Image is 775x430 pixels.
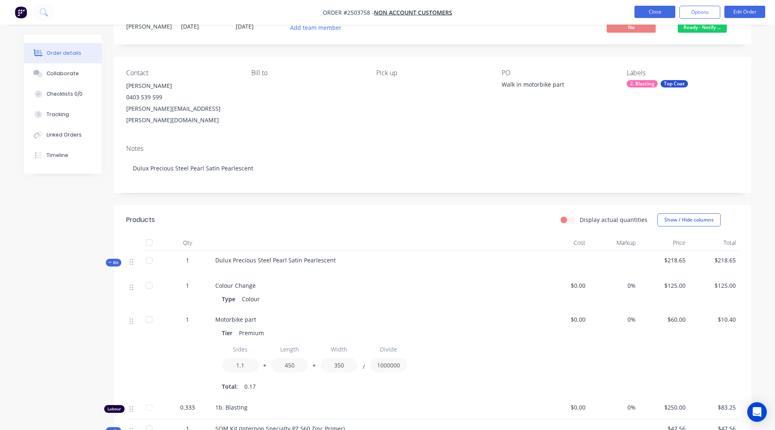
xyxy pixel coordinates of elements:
div: Checklists 0/0 [47,90,83,98]
div: Qty [163,235,212,251]
div: Collaborate [47,70,79,77]
span: Ready - Notify ... [678,22,727,32]
input: Label [222,342,259,356]
div: [PERSON_NAME]0403 539 599[PERSON_NAME][EMAIL_ADDRESS][PERSON_NAME][DOMAIN_NAME] [126,80,238,126]
span: $0.00 [542,281,586,290]
input: Label [321,342,357,356]
span: $0.00 [542,403,586,412]
div: 0403 539 599 [126,92,238,103]
span: 1b. Blasting [215,403,248,411]
span: No [607,22,656,32]
button: Checklists 0/0 [24,84,102,104]
div: Contact [126,69,238,77]
span: 1 [186,256,189,264]
span: $125.00 [692,281,736,290]
span: Kit [108,260,119,266]
span: Total: [222,382,238,391]
input: Value [370,358,407,372]
button: Tracking [24,104,102,125]
div: Labour [104,405,125,413]
input: Value [321,358,357,372]
div: Tier [222,327,236,339]
button: Options [679,6,720,19]
input: Value [222,358,259,372]
div: [PERSON_NAME] [126,22,171,31]
div: Cost [539,235,589,251]
span: 0% [592,403,636,412]
div: Walk in motorbike part [502,80,604,92]
div: Open Intercom Messenger [747,402,767,422]
input: Value [271,358,308,372]
button: Linked Orders [24,125,102,145]
img: Factory [15,6,27,18]
div: PO [502,69,614,77]
div: 2. Blasting [627,80,658,87]
button: Add team member [286,22,346,33]
span: $60.00 [642,315,686,324]
div: Tracking [47,111,69,118]
div: Total [689,235,739,251]
span: [DATE] [236,22,254,30]
button: Close [634,6,675,18]
span: $83.25 [692,403,736,412]
span: $218.65 [642,256,686,264]
button: Order details [24,43,102,63]
div: Notes [126,145,739,152]
span: [DATE] [181,22,199,30]
button: / [360,365,368,371]
span: $125.00 [642,281,686,290]
button: Collaborate [24,63,102,84]
div: Type [222,293,239,305]
button: Ready - Notify ... [678,22,727,34]
div: Labels [627,69,739,77]
button: Edit Order [724,6,765,18]
span: $250.00 [642,403,686,412]
span: $218.65 [692,256,736,264]
div: Dulux Precious Steel Pearl Satin Pearlescent [126,156,739,181]
button: Timeline [24,145,102,166]
a: Non account customers [374,9,452,16]
span: Dulux Precious Steel Pearl Satin Pearlescent [215,256,336,264]
div: Timeline [47,152,68,159]
div: Colour [239,293,263,305]
div: Markup [589,235,639,251]
div: Top Coat [661,80,688,87]
span: $10.40 [692,315,736,324]
button: Show / Hide columns [657,213,721,226]
input: Label [370,342,407,356]
span: 1 [186,315,189,324]
span: 1 [186,281,189,290]
span: Motorbike part [215,316,256,323]
div: [PERSON_NAME][EMAIL_ADDRESS][PERSON_NAME][DOMAIN_NAME] [126,103,238,126]
div: Linked Orders [47,131,82,139]
div: Products [126,215,155,225]
span: 0% [592,281,636,290]
span: Order #2503758 - [323,9,374,16]
input: Label [271,342,308,356]
span: 0% [592,315,636,324]
div: Kit [106,259,121,267]
div: Order details [47,49,81,57]
div: Premium [236,327,267,339]
div: Bill to [251,69,363,77]
div: Price [639,235,689,251]
span: Colour Change [215,282,256,289]
div: Pick up [376,69,488,77]
div: [PERSON_NAME] [126,80,238,92]
span: $0.00 [542,315,586,324]
span: 0.333 [180,403,195,412]
label: Display actual quantities [580,215,648,224]
span: 0.17 [244,382,256,391]
button: Add team member [290,22,346,33]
